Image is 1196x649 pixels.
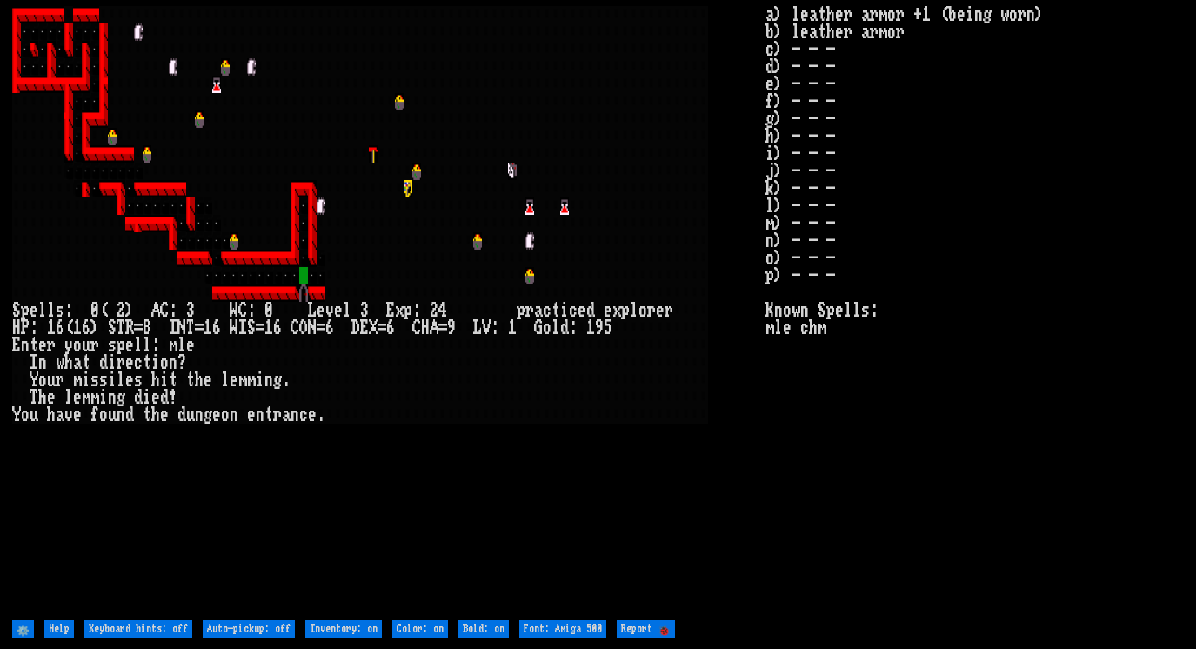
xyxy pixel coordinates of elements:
div: 6 [325,319,334,337]
div: r [47,337,56,354]
div: 9 [447,319,456,337]
div: v [64,406,73,424]
div: d [134,389,143,406]
div: i [99,389,108,406]
div: T [186,319,195,337]
div: i [108,354,117,371]
div: x [612,302,621,319]
div: A [430,319,438,337]
div: l [134,337,143,354]
div: T [117,319,125,337]
div: t [551,302,560,319]
div: 6 [386,319,395,337]
div: p [404,302,412,319]
div: s [134,371,143,389]
div: 2 [430,302,438,319]
input: Report 🐞 [617,620,675,638]
div: h [64,354,73,371]
div: 6 [212,319,221,337]
div: E [386,302,395,319]
div: p [621,302,630,319]
div: r [647,302,656,319]
div: x [395,302,404,319]
div: e [73,389,82,406]
div: ? [177,354,186,371]
div: ( [64,319,73,337]
div: 4 [438,302,447,319]
div: h [195,371,204,389]
div: o [21,406,30,424]
div: X [369,319,378,337]
div: : [412,302,421,319]
div: h [38,389,47,406]
div: d [125,406,134,424]
div: t [30,337,38,354]
div: C [238,302,247,319]
div: n [195,406,204,424]
div: i [160,371,169,389]
div: p [21,302,30,319]
div: l [117,371,125,389]
div: h [151,371,160,389]
div: v [325,302,334,319]
input: Auto-pickup: off [203,620,295,638]
div: y [64,337,73,354]
div: l [38,302,47,319]
div: 0 [264,302,273,319]
div: 6 [273,319,282,337]
div: u [108,406,117,424]
div: o [160,354,169,371]
div: n [117,406,125,424]
div: d [586,302,595,319]
div: n [264,371,273,389]
div: 9 [595,319,604,337]
div: u [47,371,56,389]
div: u [186,406,195,424]
div: e [204,371,212,389]
div: . [282,371,291,389]
div: t [143,354,151,371]
div: 6 [82,319,90,337]
div: Y [30,371,38,389]
div: c [134,354,143,371]
input: Help [44,620,74,638]
div: L [473,319,482,337]
div: o [543,319,551,337]
div: e [30,302,38,319]
div: R [125,319,134,337]
div: S [108,319,117,337]
div: g [273,371,282,389]
div: = [256,319,264,337]
div: m [247,371,256,389]
div: e [230,371,238,389]
div: L [308,302,317,319]
div: P [21,319,30,337]
input: ⚙️ [12,620,34,638]
div: o [73,337,82,354]
div: r [90,337,99,354]
div: e [125,354,134,371]
div: r [665,302,673,319]
div: l [143,337,151,354]
div: g [117,389,125,406]
div: C [291,319,299,337]
div: I [169,319,177,337]
div: l [47,302,56,319]
div: t [264,406,273,424]
div: C [412,319,421,337]
input: Keyboard hints: off [84,620,192,638]
div: 5 [604,319,612,337]
div: i [82,371,90,389]
div: d [160,389,169,406]
div: o [38,371,47,389]
div: e [125,371,134,389]
div: ( [99,302,108,319]
div: e [73,406,82,424]
div: r [56,371,64,389]
div: u [82,337,90,354]
div: E [12,337,21,354]
div: T [30,389,38,406]
div: C [160,302,169,319]
div: E [360,319,369,337]
div: o [638,302,647,319]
